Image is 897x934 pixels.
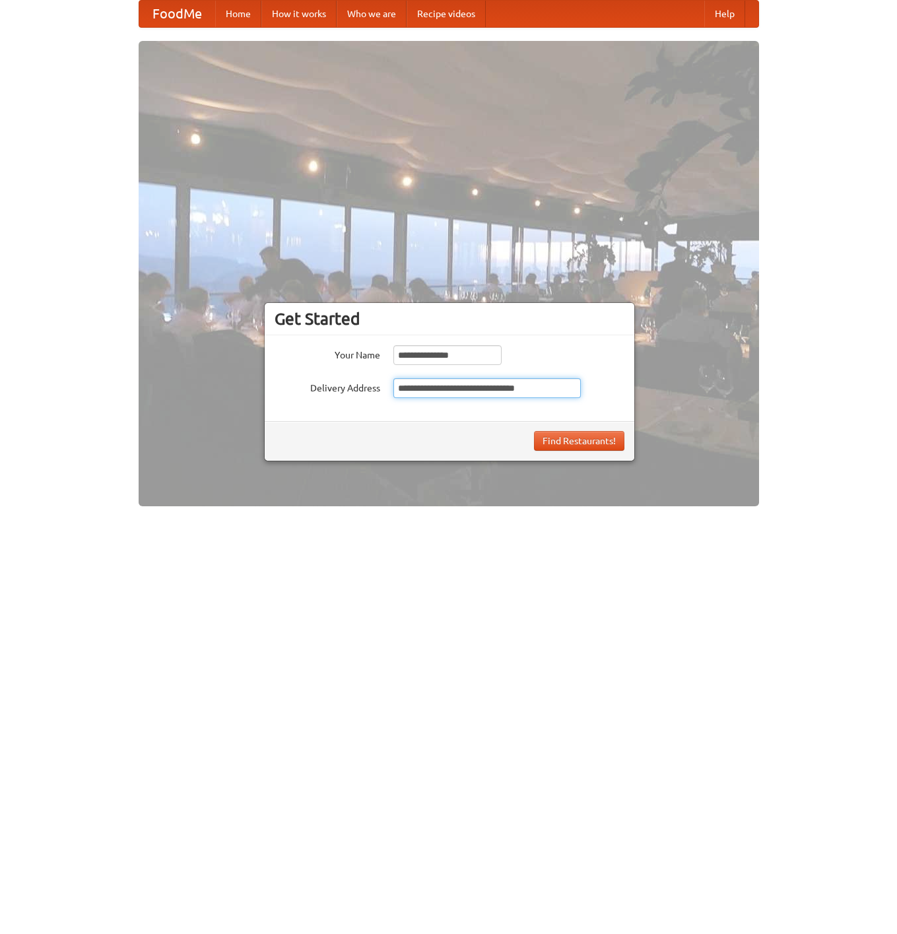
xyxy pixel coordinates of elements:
a: Recipe videos [407,1,486,27]
a: Help [704,1,745,27]
a: Home [215,1,261,27]
h3: Get Started [275,309,624,329]
a: Who we are [337,1,407,27]
a: How it works [261,1,337,27]
button: Find Restaurants! [534,431,624,451]
label: Your Name [275,345,380,362]
a: FoodMe [139,1,215,27]
label: Delivery Address [275,378,380,395]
